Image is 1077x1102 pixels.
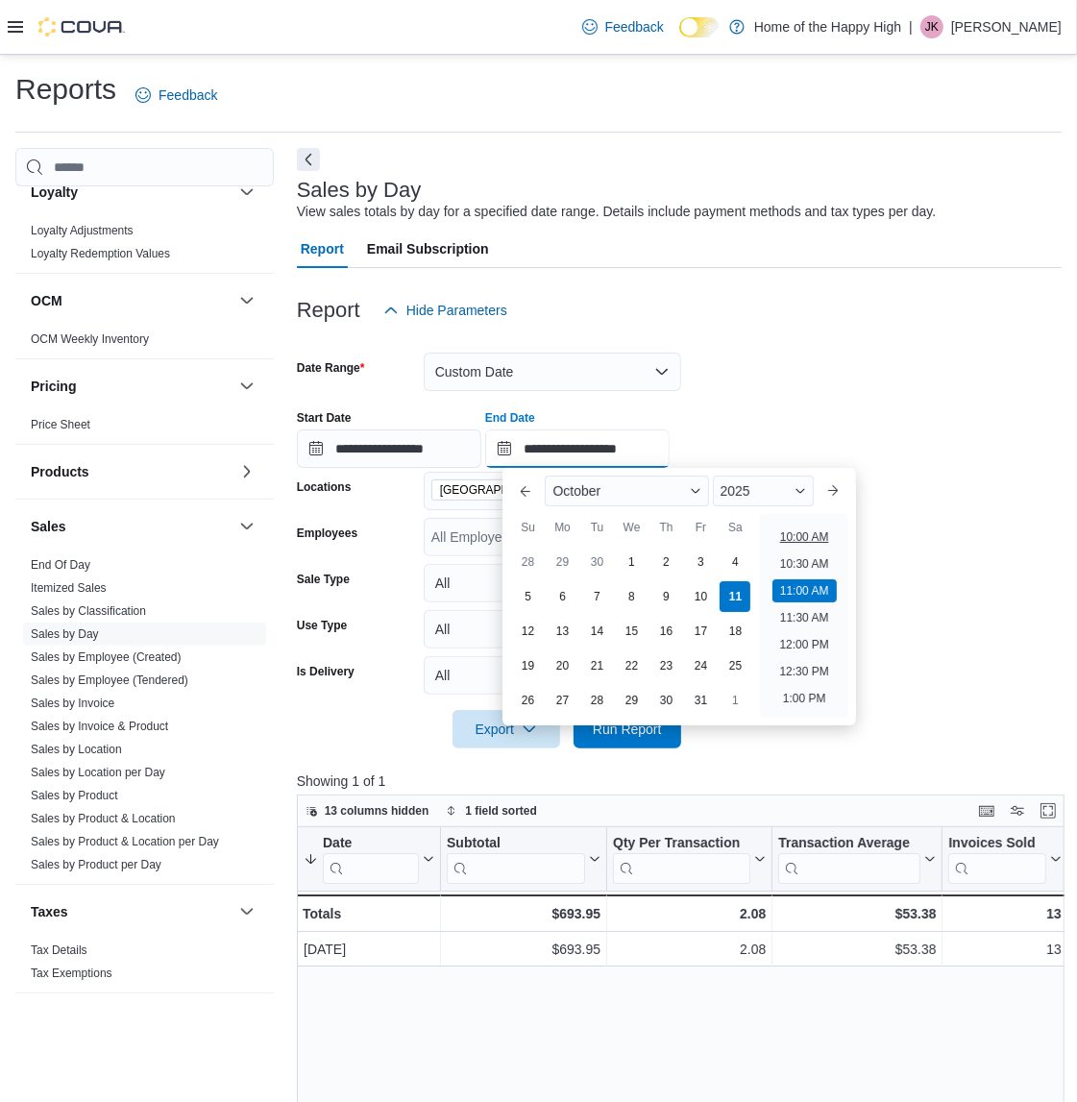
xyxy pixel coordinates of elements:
span: Sales by Day [31,626,99,642]
div: [DATE] [304,939,434,962]
div: day-15 [616,616,647,647]
span: October [552,483,600,499]
span: Sales by Location [31,742,122,757]
div: Qty Per Transaction [613,835,750,884]
div: Transaction Average [778,835,920,853]
span: Sales by Employee (Created) [31,649,182,665]
ul: Time [760,514,847,718]
button: Run Report [574,710,681,748]
h3: Taxes [31,902,68,921]
span: Feedback [605,17,664,37]
div: Totals [303,902,434,925]
h3: Sales by Day [297,179,422,202]
a: Feedback [575,8,672,46]
div: Th [650,512,681,543]
span: Sales by Employee (Tendered) [31,673,188,688]
div: 2.08 [613,939,766,962]
div: Button. Open the month selector. October is currently selected. [545,476,708,506]
span: Itemized Sales [31,580,107,596]
li: 1:00 PM [775,687,834,710]
div: day-1 [616,547,647,577]
input: Dark Mode [679,17,720,37]
div: day-3 [685,547,716,577]
span: Dark Mode [679,37,680,38]
div: Sales [15,553,274,884]
a: Sales by Classification [31,604,146,618]
div: 13 [948,939,1061,962]
div: day-4 [720,547,750,577]
div: Subtotal [447,835,585,853]
div: Invoices Sold [948,835,1045,884]
div: $53.38 [778,939,936,962]
span: JK [925,15,939,38]
div: day-16 [650,616,681,647]
div: day-6 [547,581,577,612]
div: $693.95 [447,902,600,925]
li: 10:00 AM [772,526,837,549]
div: We [616,512,647,543]
div: Su [512,512,543,543]
label: Start Date [297,410,352,426]
a: Sales by Location [31,743,122,756]
a: End Of Day [31,558,90,572]
p: Showing 1 of 1 [297,771,1072,791]
button: Loyalty [31,183,232,202]
span: OCM Weekly Inventory [31,331,149,347]
button: Loyalty [235,181,258,204]
a: Sales by Location per Day [31,766,165,779]
li: 12:30 PM [771,660,836,683]
div: day-27 [547,685,577,716]
button: Sales [235,515,258,538]
div: day-18 [720,616,750,647]
span: Sales by Classification [31,603,146,619]
label: Is Delivery [297,664,355,679]
div: OCM [15,328,274,358]
span: Loyalty Redemption Values [31,246,170,261]
button: OCM [31,291,232,310]
div: day-19 [512,650,543,681]
div: day-8 [616,581,647,612]
label: Locations [297,479,352,495]
div: Invoices Sold [948,835,1045,853]
div: Qty Per Transaction [613,835,750,853]
span: [GEOGRAPHIC_DATA] - [GEOGRAPHIC_DATA] - Fire & Flower [440,480,590,500]
a: Sales by Product per Day [31,858,161,871]
button: 1 field sorted [438,799,545,822]
a: Sales by Product & Location [31,812,176,825]
button: Transaction Average [778,835,936,884]
button: Sales [31,517,232,536]
button: Products [31,462,232,481]
div: day-5 [512,581,543,612]
span: Report [301,230,344,268]
div: 13 [948,902,1061,925]
div: day-12 [512,616,543,647]
div: Date [323,835,419,884]
h3: Sales [31,517,66,536]
a: Loyalty Adjustments [31,224,134,237]
span: Sales by Product [31,788,118,803]
button: Subtotal [447,835,600,884]
button: All [424,610,681,649]
span: Sales by Invoice [31,696,114,711]
div: day-7 [581,581,612,612]
button: Taxes [31,902,232,921]
button: 13 columns hidden [298,799,437,822]
span: Sales by Product & Location per Day [31,834,219,849]
a: Sales by Product & Location per Day [31,835,219,848]
li: 11:30 AM [772,606,837,629]
div: day-11 [720,581,750,612]
button: Taxes [235,900,258,923]
div: Transaction Average [778,835,920,884]
div: day-28 [512,547,543,577]
div: day-31 [685,685,716,716]
button: All [424,564,681,602]
h1: Reports [15,70,116,109]
div: day-23 [650,650,681,681]
button: Hide Parameters [376,291,515,330]
input: Press the down key to open a popover containing a calendar. [297,429,481,468]
button: Next month [818,476,848,506]
div: day-30 [650,685,681,716]
label: Date Range [297,360,365,376]
button: Qty Per Transaction [613,835,766,884]
span: Price Sheet [31,417,90,432]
